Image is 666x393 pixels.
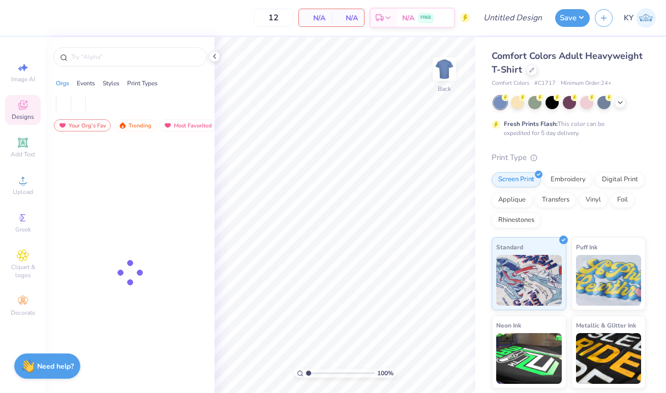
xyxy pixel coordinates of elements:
[377,369,393,378] span: 100 %
[159,119,217,132] div: Most Favorited
[12,113,34,121] span: Designs
[561,79,612,88] span: Minimum Order: 24 +
[11,309,35,317] span: Decorate
[11,150,35,158] span: Add Text
[492,50,643,76] span: Comfort Colors Adult Heavyweight T-Shirt
[496,320,521,331] span: Neon Ink
[56,79,69,88] div: Orgs
[70,52,200,62] input: Try "Alpha"
[496,333,562,384] img: Neon Ink
[576,320,636,331] span: Metallic & Glitter Ink
[624,8,656,28] a: KY
[13,188,33,196] span: Upload
[535,192,576,208] div: Transfers
[254,9,293,27] input: – –
[54,119,111,132] div: Your Org's Fav
[15,225,31,234] span: Greek
[58,122,67,129] img: most_fav.gif
[420,14,431,21] span: FREE
[434,59,455,79] img: Back
[492,79,529,88] span: Comfort Colors
[496,255,562,306] img: Standard
[103,79,119,88] div: Styles
[576,333,642,384] img: Metallic & Glitter Ink
[636,8,656,28] img: Kiersten York
[11,75,35,83] span: Image AI
[438,84,451,93] div: Back
[576,242,597,252] span: Puff Ink
[37,362,74,371] strong: Need help?
[118,122,127,129] img: trending.gif
[579,192,608,208] div: Vinyl
[402,13,414,23] span: N/A
[475,8,550,28] input: Untitled Design
[544,172,592,187] div: Embroidery
[127,79,158,88] div: Print Types
[504,120,558,128] strong: Fresh Prints Flash:
[5,263,41,279] span: Clipart & logos
[492,213,541,228] div: Rhinestones
[555,9,590,27] button: Save
[611,192,634,208] div: Foil
[496,242,523,252] span: Standard
[492,192,532,208] div: Applique
[504,119,629,138] div: This color can be expedited for 5 day delivery.
[77,79,95,88] div: Events
[534,79,556,88] span: # C1717
[164,122,172,129] img: most_fav.gif
[492,152,646,163] div: Print Type
[114,119,156,132] div: Trending
[492,172,541,187] div: Screen Print
[595,172,645,187] div: Digital Print
[338,13,358,23] span: N/A
[576,255,642,306] img: Puff Ink
[624,12,633,24] span: KY
[305,13,325,23] span: N/A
